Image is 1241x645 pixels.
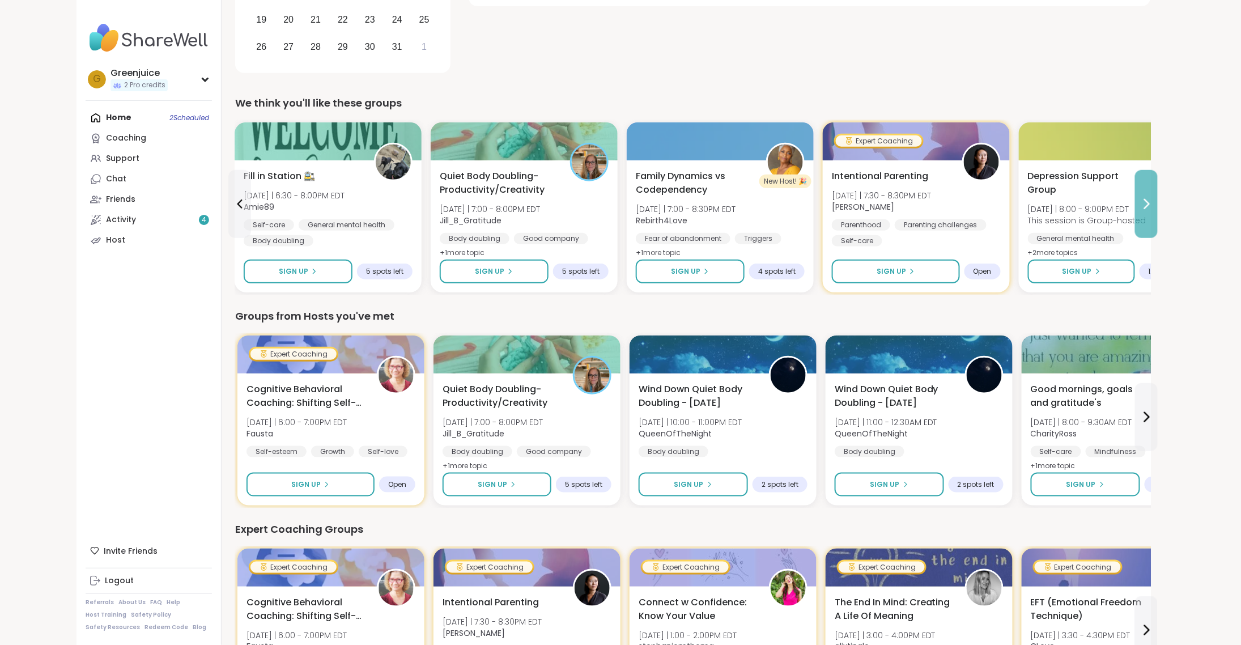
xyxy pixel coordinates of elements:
[835,428,908,439] b: QueenOfTheNight
[249,35,274,59] div: Choose Sunday, October 26th, 2025
[311,39,321,54] div: 28
[86,148,212,169] a: Support
[86,128,212,148] a: Coaching
[440,169,558,197] span: Quiet Body Doubling- Productivity/Creativity
[246,630,347,641] span: [DATE] | 6:00 - 7:00PM EDT
[832,169,928,183] span: Intentional Parenting
[443,616,542,627] span: [DATE] | 7:30 - 8:30PM EDT
[639,428,712,439] b: QueenOfTheNight
[246,446,307,457] div: Self-esteem
[358,7,382,32] div: Choose Thursday, October 23rd, 2025
[86,599,114,606] a: Referrals
[202,215,206,225] span: 4
[636,233,730,244] div: Fear of abandonment
[412,7,436,32] div: Choose Saturday, October 25th, 2025
[106,153,139,164] div: Support
[1066,479,1096,490] span: Sign Up
[735,233,781,244] div: Triggers
[365,12,375,27] div: 23
[86,189,212,210] a: Friends
[124,80,165,90] span: 2 Pro credits
[835,473,944,497] button: Sign Up
[443,446,512,457] div: Body doubling
[365,39,375,54] div: 30
[895,219,987,231] div: Parenting challenges
[447,562,533,573] div: Expert Coaching
[636,169,754,197] span: Family Dynamics vs Codependency
[167,599,180,606] a: Help
[674,479,704,490] span: Sign Up
[244,235,313,247] div: Body doubling
[517,446,591,457] div: Good company
[283,39,294,54] div: 27
[304,35,328,59] div: Choose Tuesday, October 28th, 2025
[106,194,135,205] div: Friends
[443,417,543,428] span: [DATE] | 7:00 - 8:00PM EDT
[835,630,936,641] span: [DATE] | 3:00 - 4:00PM EDT
[93,72,101,87] span: G
[86,230,212,251] a: Host
[86,541,212,561] div: Invite Friends
[379,571,414,606] img: Fausta
[86,210,212,230] a: Activity4
[244,201,274,213] b: Amie89
[256,39,266,54] div: 26
[279,266,308,277] span: Sign Up
[974,267,992,276] span: Open
[244,190,345,201] span: [DATE] | 6:30 - 8:00PM EDT
[839,562,925,573] div: Expert Coaching
[304,7,328,32] div: Choose Tuesday, October 21st, 2025
[331,7,355,32] div: Choose Wednesday, October 22nd, 2025
[967,571,1002,606] img: alixtingle
[967,358,1002,393] img: QueenOfTheNight
[106,173,126,185] div: Chat
[771,358,806,393] img: QueenOfTheNight
[246,473,375,497] button: Sign Up
[235,521,1151,537] div: Expert Coaching Groups
[636,203,736,215] span: [DATE] | 7:00 - 8:30PM EDT
[636,215,687,226] b: Rebirth4Love
[379,358,414,393] img: Fausta
[768,145,803,180] img: Rebirth4Love
[832,219,890,231] div: Parenthood
[575,358,610,393] img: Jill_B_Gratitude
[639,446,708,457] div: Body doubling
[572,145,607,180] img: Jill_B_Gratitude
[636,260,745,283] button: Sign Up
[366,267,403,276] span: 5 spots left
[1031,428,1077,439] b: CharityRoss
[832,235,882,247] div: Self-care
[106,235,125,246] div: Host
[131,611,171,619] a: Safety Policy
[835,417,937,428] span: [DATE] | 11:00 - 12:30AM EDT
[1086,446,1146,457] div: Mindfulness
[771,571,806,606] img: stephaniemthoma
[246,417,347,428] span: [DATE] | 6:00 - 7:00PM EDT
[256,12,266,27] div: 19
[478,479,507,490] span: Sign Up
[758,267,796,276] span: 4 spots left
[86,623,140,631] a: Safety Resources
[338,12,348,27] div: 22
[1031,383,1149,410] span: Good mornings, goals and gratitude's
[246,383,364,410] span: Cognitive Behavioral Coaching: Shifting Self-Talk
[565,480,602,489] span: 5 spots left
[311,12,321,27] div: 21
[291,479,321,490] span: Sign Up
[86,169,212,189] a: Chat
[475,266,504,277] span: Sign Up
[250,349,337,360] div: Expert Coaching
[277,7,301,32] div: Choose Monday, October 20th, 2025
[835,596,953,623] span: The End In Mind: Creating A Life Of Meaning
[443,627,505,639] b: [PERSON_NAME]
[359,446,407,457] div: Self-love
[1031,630,1130,641] span: [DATE] | 3:30 - 4:30PM EDT
[832,190,931,201] span: [DATE] | 7:30 - 8:30PM EDT
[440,215,501,226] b: Jill_B_Gratitude
[639,473,748,497] button: Sign Up
[419,12,430,27] div: 25
[440,203,540,215] span: [DATE] | 7:00 - 8:00PM EDT
[440,233,509,244] div: Body doubling
[358,35,382,59] div: Choose Thursday, October 30th, 2025
[277,35,301,59] div: Choose Monday, October 27th, 2025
